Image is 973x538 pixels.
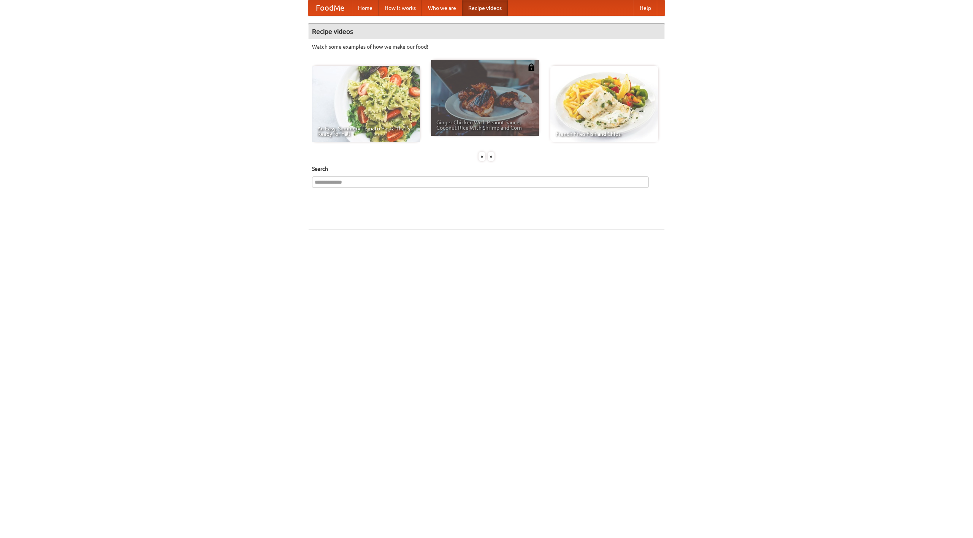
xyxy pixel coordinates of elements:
[634,0,657,16] a: Help
[422,0,462,16] a: Who we are
[312,66,420,142] a: An Easy, Summery Tomato Pasta That's Ready for Fall
[550,66,658,142] a: French Fries Fish and Chips
[352,0,379,16] a: Home
[308,0,352,16] a: FoodMe
[556,131,653,136] span: French Fries Fish and Chips
[317,126,415,136] span: An Easy, Summery Tomato Pasta That's Ready for Fall
[488,152,494,161] div: »
[528,63,535,71] img: 483408.png
[479,152,485,161] div: «
[312,165,661,173] h5: Search
[308,24,665,39] h4: Recipe videos
[462,0,508,16] a: Recipe videos
[379,0,422,16] a: How it works
[312,43,661,51] p: Watch some examples of how we make our food!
